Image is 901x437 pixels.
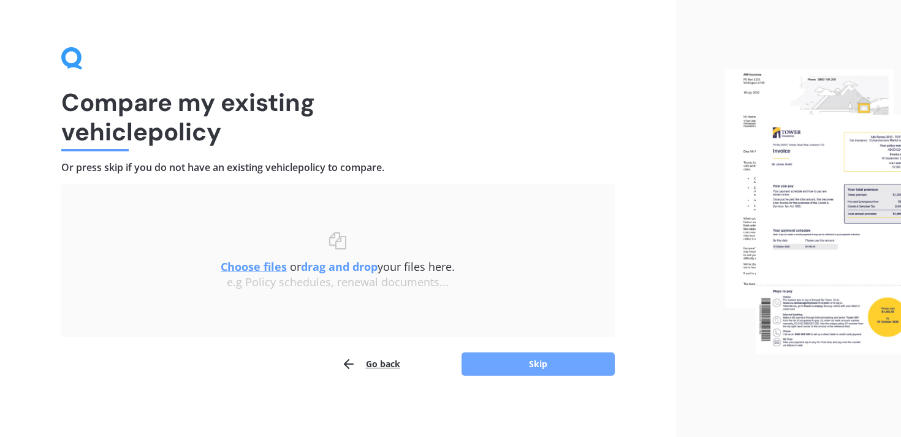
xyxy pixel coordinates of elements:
span: or your files here. [221,259,455,274]
div: e.g Policy schedules, renewal documents... [86,276,590,289]
h1: Compare my existing vehicle policy [61,88,615,146]
button: Go back [341,352,400,376]
u: Choose files [221,259,287,274]
h4: Or press skip if you do not have an existing vehicle policy to compare. [61,161,615,174]
button: Skip [462,352,615,376]
b: drag and drop [301,259,378,274]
